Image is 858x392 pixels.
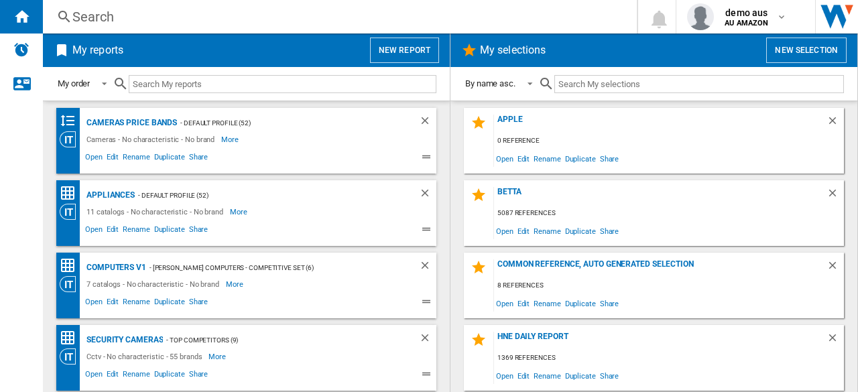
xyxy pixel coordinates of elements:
div: - Default profile (52) [135,187,392,204]
span: Share [187,151,210,167]
div: My order [58,78,90,88]
span: Open [494,367,515,385]
span: More [208,348,228,365]
span: Edit [515,367,532,385]
div: Cctv - No characteristic - 55 brands [83,348,208,365]
span: Open [494,294,515,312]
h2: My selections [477,38,548,63]
span: Edit [105,368,121,384]
div: Category View [60,348,83,365]
div: Delete [419,332,436,348]
span: Edit [105,151,121,167]
div: 11 catalogs - No characteristic - No brand [83,204,230,220]
span: Open [83,151,105,167]
span: Duplicate [152,151,187,167]
div: 0 reference [494,133,844,149]
span: More [226,276,245,292]
span: More [230,204,249,220]
h2: My reports [70,38,126,63]
span: demo aus [725,6,768,19]
div: Price Matrix [60,185,83,202]
span: Duplicate [563,367,598,385]
span: Open [494,222,515,240]
span: Duplicate [152,296,187,312]
div: Delete [419,115,436,131]
button: New selection [766,38,847,63]
span: Rename [121,151,151,167]
span: Duplicate [563,294,598,312]
span: Edit [105,296,121,312]
span: Open [83,223,105,239]
span: Edit [515,222,532,240]
span: Rename [532,294,562,312]
div: 8 references [494,277,844,294]
span: Duplicate [563,149,598,168]
span: Rename [121,368,151,384]
b: AU AMAZON [725,19,768,27]
div: Cameras - No characteristic - No brand [83,131,221,147]
span: Duplicate [563,222,598,240]
span: Rename [121,296,151,312]
div: Price Matrix [60,257,83,274]
span: Share [187,296,210,312]
span: More [221,131,241,147]
input: Search My reports [129,75,436,93]
span: Edit [105,223,121,239]
div: Delete [826,259,844,277]
div: Delete [826,187,844,205]
span: Open [494,149,515,168]
button: New report [370,38,439,63]
div: Cameras Price Bands [83,115,177,131]
span: Share [187,223,210,239]
div: Common reference, auto generated selection [494,259,826,277]
div: Category View [60,131,83,147]
div: Betta [494,187,826,205]
span: Open [83,296,105,312]
div: 1369 references [494,350,844,367]
span: Edit [515,149,532,168]
div: Apple [494,115,826,133]
div: Brands banding [60,113,83,129]
div: Appliances [83,187,135,204]
div: Category View [60,204,83,220]
div: Category View [60,276,83,292]
div: HNE Daily Report [494,332,826,350]
span: Rename [532,367,562,385]
span: Duplicate [152,368,187,384]
span: Share [598,222,621,240]
img: profile.jpg [687,3,714,30]
span: Duplicate [152,223,187,239]
div: By name asc. [465,78,515,88]
span: Rename [121,223,151,239]
div: - Top Competitors (9) [163,332,392,348]
img: alerts-logo.svg [13,42,29,58]
input: Search My selections [554,75,844,93]
div: Delete [419,187,436,204]
div: - [PERSON_NAME] Computers - Competitive set (6) [146,259,392,276]
span: Share [598,367,621,385]
div: Delete [826,115,844,133]
span: Rename [532,149,562,168]
span: Open [83,368,105,384]
span: Share [598,149,621,168]
div: Search [72,7,602,26]
span: Share [598,294,621,312]
span: Share [187,368,210,384]
div: Security Cameras [83,332,163,348]
div: Price Matrix [60,330,83,346]
span: Rename [532,222,562,240]
span: Edit [515,294,532,312]
div: 7 catalogs - No characteristic - No brand [83,276,226,292]
div: Computers V1 [83,259,146,276]
div: Delete [826,332,844,350]
div: 5087 references [494,205,844,222]
div: Delete [419,259,436,276]
div: - Default profile (52) [177,115,392,131]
